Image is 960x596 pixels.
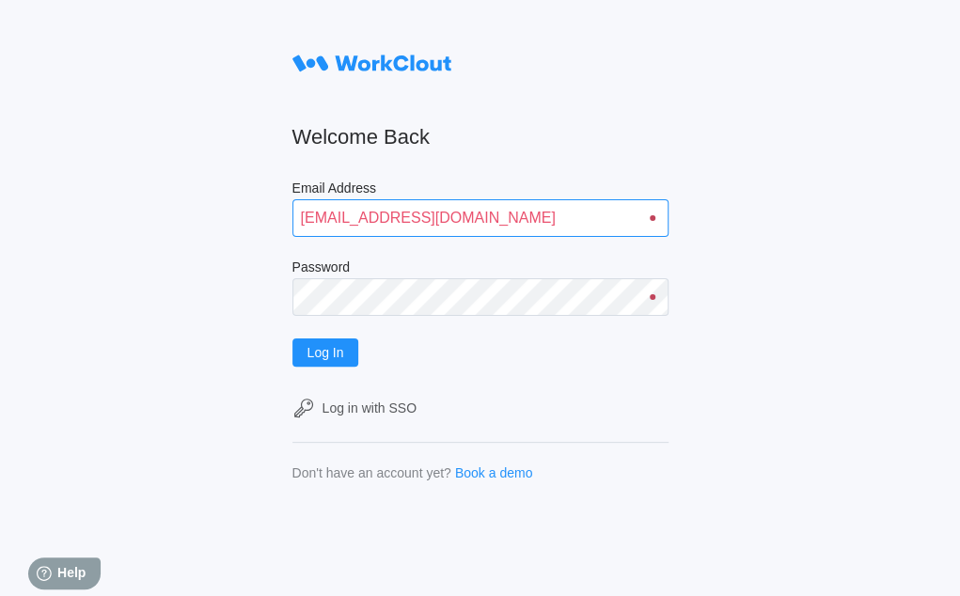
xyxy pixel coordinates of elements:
[323,400,417,416] div: Log in with SSO
[292,338,359,367] button: Log In
[307,346,344,359] span: Log In
[292,259,669,278] label: Password
[292,199,669,237] input: Enter your email
[292,397,669,419] a: Log in with SSO
[292,180,669,199] label: Email Address
[455,465,533,480] a: Book a demo
[292,465,451,480] div: Don't have an account yet?
[292,124,669,150] h2: Welcome Back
